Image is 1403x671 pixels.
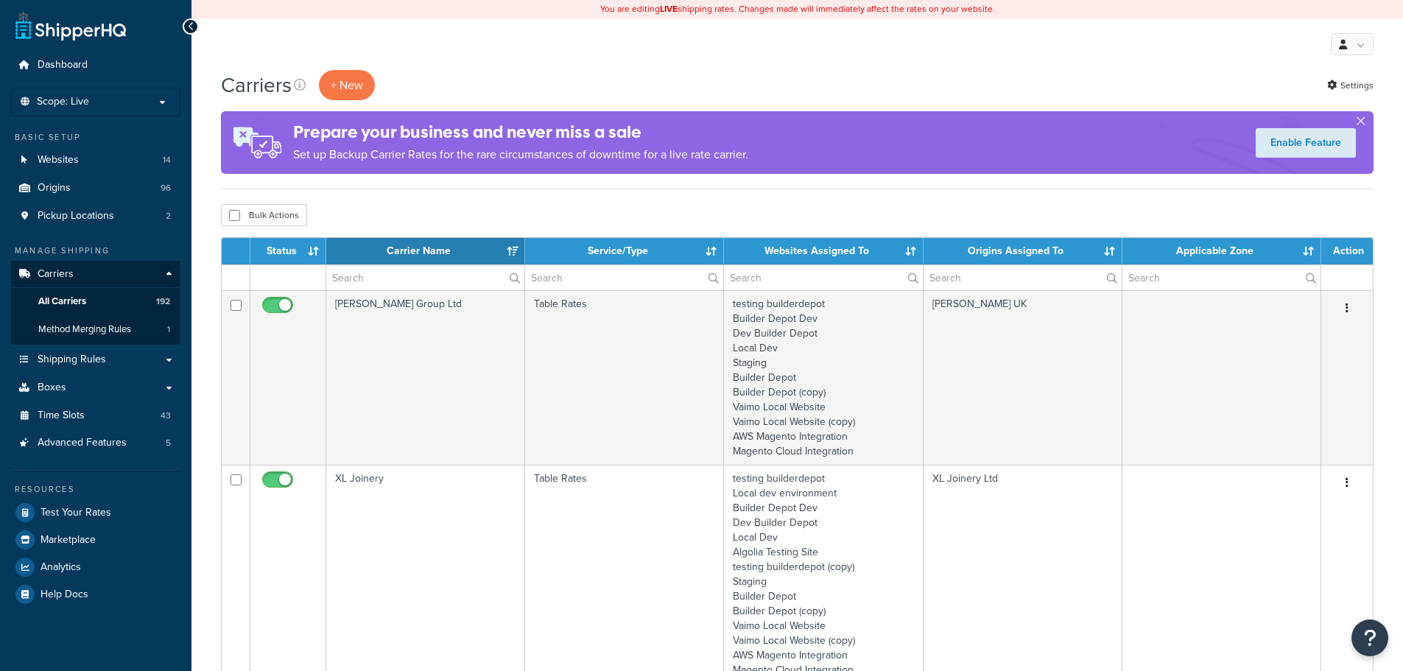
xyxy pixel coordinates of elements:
a: All Carriers 192 [11,288,180,315]
td: [PERSON_NAME] Group Ltd [326,290,525,465]
span: Time Slots [38,410,85,422]
a: Shipping Rules [11,346,180,373]
span: Origins [38,182,71,194]
th: Service/Type: activate to sort column ascending [525,238,724,264]
input: Search [724,265,922,290]
li: All Carriers [11,288,180,315]
th: Applicable Zone: activate to sort column ascending [1122,238,1321,264]
td: [PERSON_NAME] UK [924,290,1122,465]
span: 5 [166,437,171,449]
a: Help Docs [11,581,180,608]
a: Websites 14 [11,147,180,174]
th: Action [1321,238,1373,264]
span: Websites [38,154,79,166]
b: LIVE [660,2,678,15]
th: Carrier Name: activate to sort column ascending [326,238,525,264]
a: Carriers [11,261,180,288]
span: Carriers [38,268,74,281]
a: Method Merging Rules 1 [11,316,180,343]
h4: Prepare your business and never miss a sale [293,120,748,144]
a: Origins 96 [11,175,180,202]
li: Method Merging Rules [11,316,180,343]
span: Analytics [41,561,81,574]
span: Boxes [38,382,66,394]
th: Origins Assigned To: activate to sort column ascending [924,238,1122,264]
span: Dashboard [38,59,88,71]
li: Origins [11,175,180,202]
p: Set up Backup Carrier Rates for the rare circumstances of downtime for a live rate carrier. [293,144,748,165]
a: Analytics [11,554,180,580]
span: 14 [163,154,171,166]
span: 192 [156,295,170,308]
span: Advanced Features [38,437,127,449]
a: Test Your Rates [11,499,180,526]
li: Time Slots [11,402,180,429]
a: Advanced Features 5 [11,429,180,457]
div: Manage Shipping [11,245,180,257]
a: Boxes [11,374,180,401]
span: Method Merging Rules [38,323,131,336]
a: Marketplace [11,527,180,553]
a: Time Slots 43 [11,402,180,429]
span: 1 [167,323,170,336]
th: Websites Assigned To: activate to sort column ascending [724,238,923,264]
span: 43 [161,410,171,422]
a: Dashboard [11,52,180,79]
th: Status: activate to sort column ascending [250,238,326,264]
td: testing builderdepot Builder Depot Dev Dev Builder Depot Local Dev Staging Builder Depot Builder ... [724,290,923,465]
span: Scope: Live [37,96,89,108]
h1: Carriers [221,71,292,99]
button: Bulk Actions [221,204,307,226]
input: Search [1122,265,1321,290]
td: Table Rates [525,290,724,465]
button: + New [319,70,375,100]
span: Help Docs [41,589,88,601]
span: All Carriers [38,295,86,308]
span: Shipping Rules [38,354,106,366]
input: Search [924,265,1122,290]
span: 96 [161,182,171,194]
li: Websites [11,147,180,174]
img: ad-rules-rateshop-fe6ec290ccb7230408bd80ed9643f0289d75e0ffd9eb532fc0e269fcd187b520.png [221,111,293,174]
div: Basic Setup [11,131,180,144]
li: Pickup Locations [11,203,180,230]
a: Pickup Locations 2 [11,203,180,230]
button: Open Resource Center [1351,619,1388,656]
a: Settings [1327,75,1374,96]
li: Advanced Features [11,429,180,457]
span: 2 [166,210,171,222]
input: Search [525,265,723,290]
a: Enable Feature [1256,128,1356,158]
a: ShipperHQ Home [15,11,126,41]
div: Resources [11,483,180,496]
span: Test Your Rates [41,507,111,519]
input: Search [326,265,524,290]
span: Pickup Locations [38,210,114,222]
li: Carriers [11,261,180,345]
span: Marketplace [41,534,96,547]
